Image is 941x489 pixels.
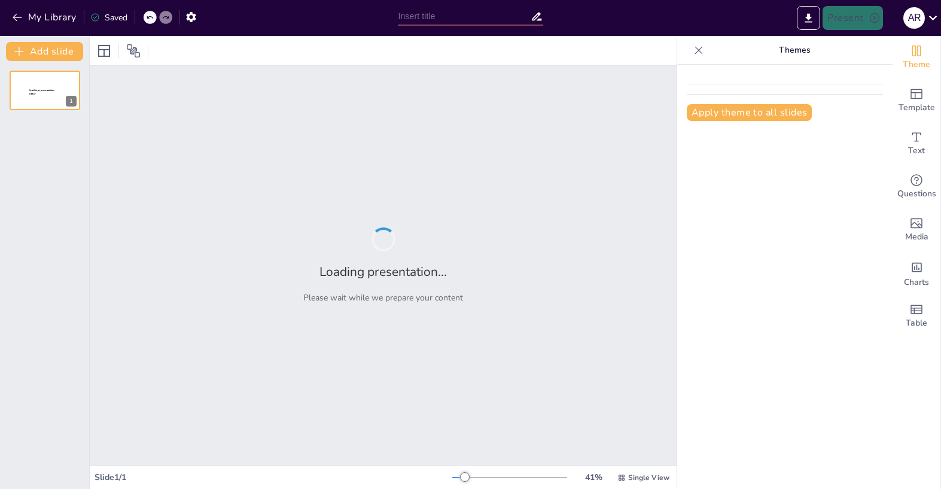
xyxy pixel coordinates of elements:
span: Table [906,317,927,330]
button: Apply theme to all slides [687,104,812,121]
div: 41 % [579,472,608,483]
div: Change the overall theme [893,36,940,79]
div: Get real-time input from your audience [893,165,940,208]
div: A R [903,7,925,29]
div: Slide 1 / 1 [95,472,452,483]
div: Add a table [893,294,940,338]
span: Position [126,44,141,58]
span: Text [908,144,925,157]
div: Layout [95,41,114,60]
button: My Library [9,8,81,27]
input: Insert title [398,8,530,25]
button: A R [903,6,925,30]
div: 1 [66,96,77,107]
span: Sendsteps presentation editor [29,89,54,96]
div: Add images, graphics, shapes or video [893,208,940,251]
div: Add charts and graphs [893,251,940,294]
button: Export to PowerPoint [797,6,820,30]
div: Saved [90,12,127,23]
span: Charts [904,276,929,289]
button: Present [823,6,882,30]
span: Single View [628,473,669,482]
div: Add text boxes [893,122,940,165]
h2: Loading presentation... [319,263,447,280]
p: Please wait while we prepare your content [303,292,463,303]
button: Add slide [6,42,83,61]
span: Theme [903,58,930,71]
span: Template [899,101,935,114]
div: Add ready made slides [893,79,940,122]
span: Media [905,230,928,244]
div: 1 [10,71,80,110]
p: Themes [708,36,881,65]
span: Questions [897,187,936,201]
